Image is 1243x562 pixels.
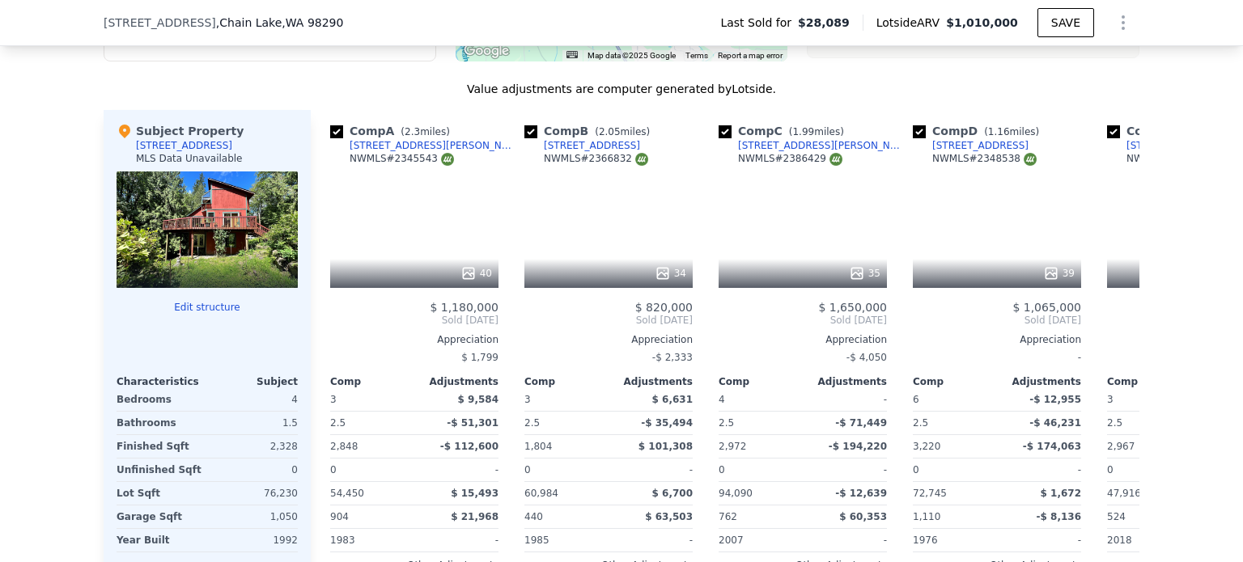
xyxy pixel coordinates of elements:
[104,81,1139,97] div: Value adjustments are computer generated by Lotside .
[1107,441,1135,452] span: 2,967
[1126,152,1231,166] div: NWMLS # 2416520
[635,153,648,166] img: NWMLS Logo
[1012,301,1081,314] span: $ 1,065,000
[524,139,640,152] a: [STREET_ADDRESS]
[719,333,887,346] div: Appreciation
[1029,417,1081,429] span: -$ 46,231
[524,314,693,327] span: Sold [DATE]
[350,152,454,166] div: NWMLS # 2345543
[978,126,1046,137] span: ( miles)
[136,139,232,152] div: [STREET_ADDRESS]
[988,126,1010,137] span: 1.16
[330,333,498,346] div: Appreciation
[719,488,753,499] span: 94,090
[913,529,994,551] div: 1976
[718,51,783,60] a: Report a map error
[719,123,851,139] div: Comp C
[1107,123,1238,139] div: Comp E
[1043,265,1075,281] div: 39
[719,314,887,327] span: Sold [DATE]
[1107,412,1188,434] div: 2.5
[849,265,880,281] div: 35
[997,375,1081,388] div: Adjustments
[1107,529,1188,551] div: 2018
[783,126,851,137] span: ( miles)
[599,126,621,137] span: 2.05
[792,126,814,137] span: 1.99
[524,529,605,551] div: 1985
[1024,153,1037,166] img: NWMLS Logo
[719,464,725,475] span: 0
[460,265,492,281] div: 40
[913,346,1081,369] div: -
[913,488,947,499] span: 72,745
[524,412,605,434] div: 2.5
[913,441,940,452] span: 3,220
[913,123,1046,139] div: Comp D
[210,412,298,434] div: 1.5
[210,388,298,411] div: 4
[835,488,887,499] span: -$ 12,639
[1037,8,1094,37] button: SAVE
[394,126,456,137] span: ( miles)
[738,139,906,152] div: [STREET_ADDRESS][PERSON_NAME]
[418,458,498,481] div: -
[645,511,693,522] span: $ 63,503
[330,511,349,522] span: 904
[913,139,1029,152] a: [STREET_ADDRESS]
[451,488,498,499] span: $ 15,493
[330,139,518,152] a: [STREET_ADDRESS][PERSON_NAME]
[210,435,298,458] div: 2,328
[719,511,737,522] span: 762
[524,441,552,452] span: 1,804
[829,441,887,452] span: -$ 194,220
[330,123,456,139] div: Comp A
[738,152,842,166] div: NWMLS # 2386429
[117,435,204,458] div: Finished Sqft
[1000,458,1081,481] div: -
[447,417,498,429] span: -$ 51,301
[638,441,693,452] span: $ 101,308
[430,301,498,314] span: $ 1,180,000
[1107,394,1114,405] span: 3
[1107,375,1191,388] div: Comp
[216,15,344,31] span: , Chain Lake
[1107,6,1139,39] button: Show Options
[330,394,337,405] span: 3
[588,126,656,137] span: ( miles)
[719,412,800,434] div: 2.5
[524,123,656,139] div: Comp B
[720,15,798,31] span: Last Sold for
[330,441,358,452] span: 2,848
[946,16,1018,29] span: $1,010,000
[1107,464,1114,475] span: 0
[458,394,498,405] span: $ 9,584
[441,153,454,166] img: NWMLS Logo
[524,333,693,346] div: Appreciation
[829,153,842,166] img: NWMLS Logo
[524,511,543,522] span: 440
[652,352,693,363] span: -$ 2,333
[330,314,498,327] span: Sold [DATE]
[330,375,414,388] div: Comp
[1029,394,1081,405] span: -$ 12,955
[913,394,919,405] span: 6
[806,529,887,551] div: -
[1041,488,1081,499] span: $ 1,672
[719,441,746,452] span: 2,972
[451,511,498,522] span: $ 21,968
[117,388,204,411] div: Bedrooms
[818,301,887,314] span: $ 1,650,000
[544,152,648,166] div: NWMLS # 2366832
[210,482,298,505] div: 76,230
[719,139,906,152] a: [STREET_ADDRESS][PERSON_NAME]
[798,15,850,31] span: $28,089
[652,394,693,405] span: $ 6,631
[719,394,725,405] span: 4
[913,375,997,388] div: Comp
[566,51,578,58] button: Keyboard shortcuts
[655,265,686,281] div: 34
[803,375,887,388] div: Adjustments
[719,375,803,388] div: Comp
[418,529,498,551] div: -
